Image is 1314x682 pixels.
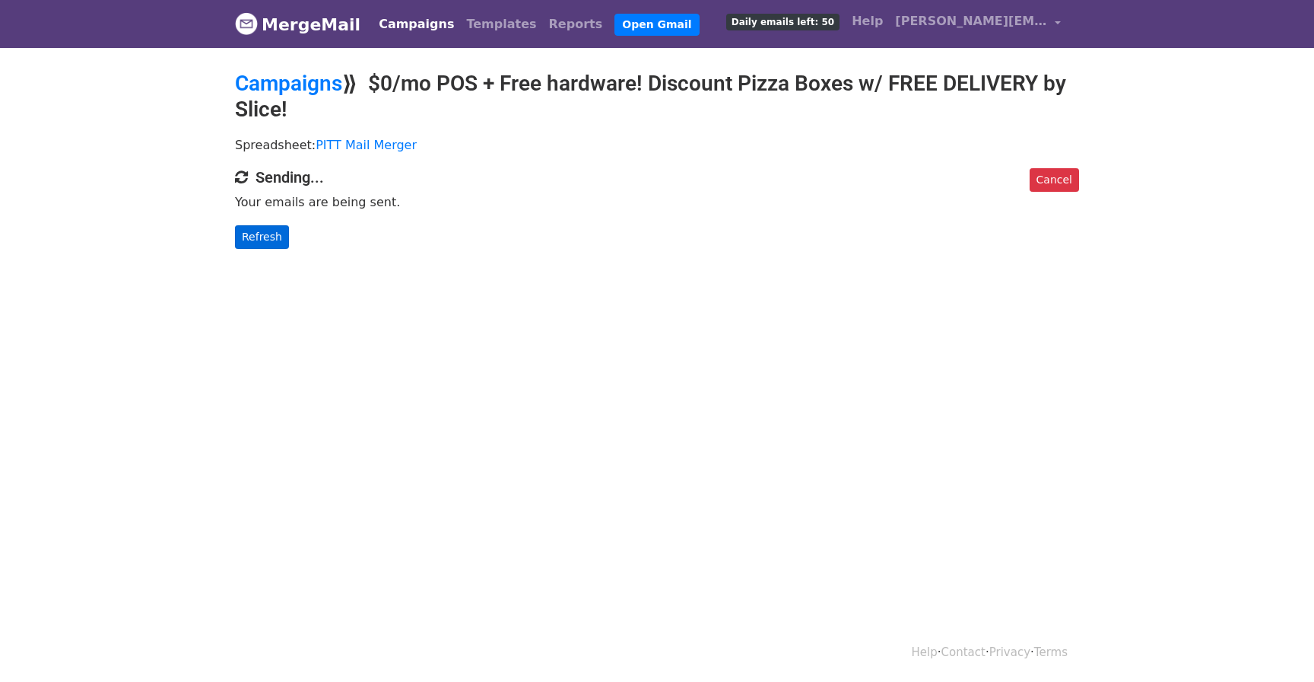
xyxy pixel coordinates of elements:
span: Daily emails left: 50 [726,14,839,30]
a: PITT Mail Merger [316,138,417,152]
a: Cancel [1030,168,1079,192]
a: Contact [941,645,985,659]
h2: ⟫ $0/mo POS + Free hardware! Discount Pizza Boxes w/ FREE DELIVERY by Slice! [235,71,1079,122]
img: MergeMail logo [235,12,258,35]
a: Help [846,6,889,37]
p: Your emails are being sent. [235,194,1079,210]
h4: Sending... [235,168,1079,186]
p: Spreadsheet: [235,137,1079,153]
span: [PERSON_NAME][EMAIL_ADDRESS][PERSON_NAME][DOMAIN_NAME] [895,12,1047,30]
a: Templates [460,9,542,40]
iframe: Chat Widget [1238,609,1314,682]
a: Refresh [235,225,289,249]
a: Daily emails left: 50 [720,6,846,37]
a: Terms [1034,645,1068,659]
a: Open Gmail [614,14,699,36]
a: Reports [543,9,609,40]
a: Help [912,645,938,659]
a: Privacy [989,645,1030,659]
a: Campaigns [373,9,460,40]
a: MergeMail [235,8,360,40]
a: Campaigns [235,71,342,96]
a: [PERSON_NAME][EMAIL_ADDRESS][PERSON_NAME][DOMAIN_NAME] [889,6,1067,42]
